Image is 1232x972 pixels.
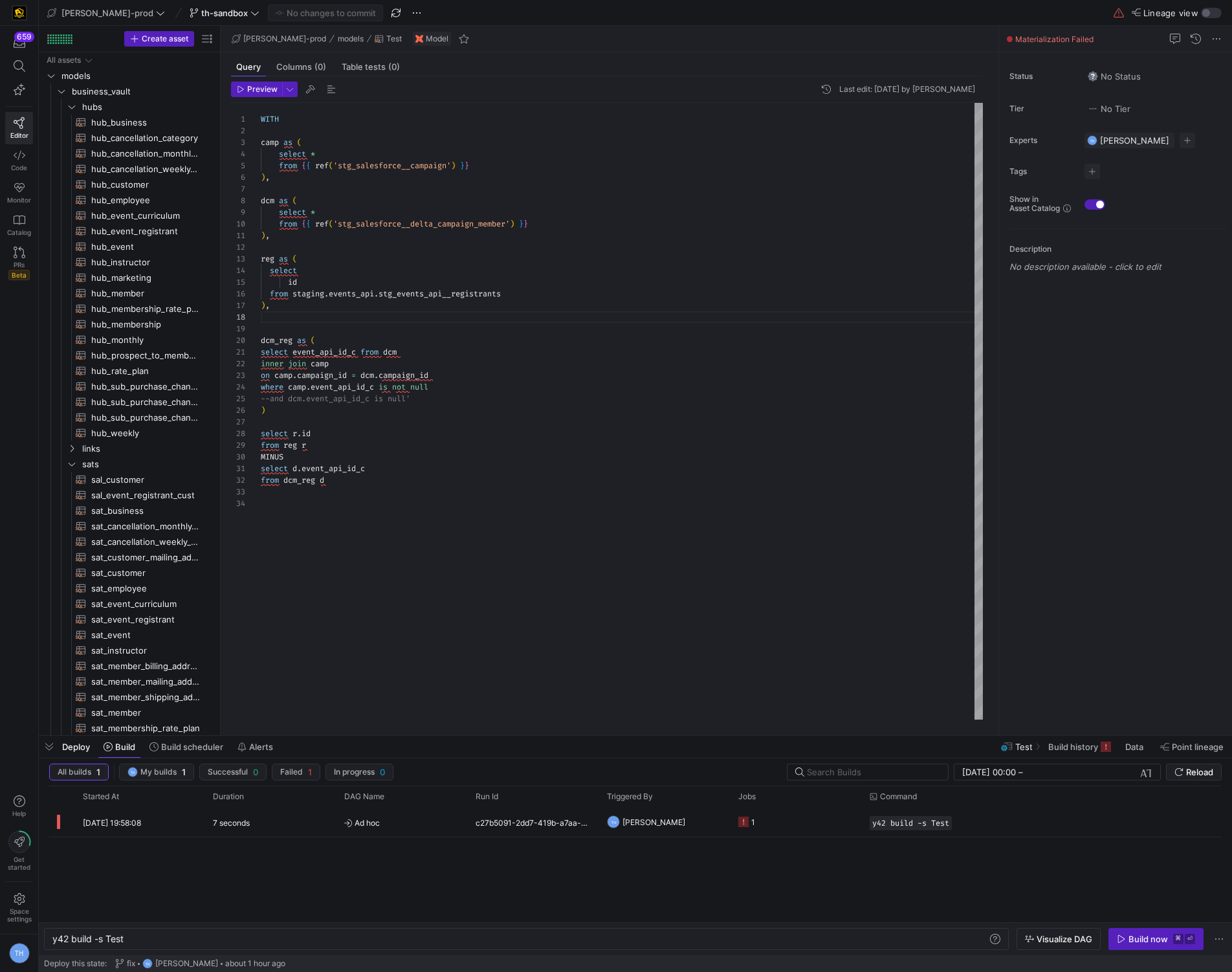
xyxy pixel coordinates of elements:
[61,8,153,18] span: [PERSON_NAME]-prod
[261,359,283,369] span: inner
[91,193,200,208] span: hub_employee​​​​​​​​​​
[91,317,200,332] span: hub_membership​​​​​​​​​​
[127,767,138,777] div: TH
[379,370,428,381] span: campaign_id
[44,658,215,674] a: sat_member_billing_address​​​​​​​​​​
[231,381,245,393] div: 24
[225,959,285,968] span: about 1 hour ago
[11,810,27,817] span: Help
[306,160,311,171] span: {
[91,302,200,316] span: hub_membership_rate_plan​​​​​​​​​​
[279,160,297,171] span: from
[44,254,215,270] div: Press SPACE to select this row.
[302,160,306,171] span: {
[142,958,153,969] div: TH
[44,580,215,596] a: sat_employee​​​​​​​​​​
[44,239,215,254] a: hub_event​​​​​​​​​​
[297,370,347,381] span: campaign_id
[523,219,528,229] span: }
[91,177,200,192] span: hub_customer​​​​​​​​​​
[5,31,33,54] button: 659
[44,612,215,627] a: sat_event_registrant​​​​​​​​​​
[44,565,215,580] a: sat_customer​​​​​​​​​​
[236,63,261,71] span: Query
[374,370,379,381] span: .
[58,768,91,777] span: All builds
[44,146,215,161] div: Press SPACE to select this row.
[1108,928,1204,950] button: Build now⌘⏎
[82,457,213,472] span: sats
[44,208,215,223] a: hub_event_curriculum​​​​​​​​​​
[91,597,200,612] span: sat_event_curriculum​​​​​​​​​​
[292,289,324,299] span: staging
[44,192,215,208] a: hub_employee​​​​​​​​​​
[451,160,456,171] span: )
[1088,104,1098,114] img: No tier
[460,160,465,171] span: }
[44,379,215,394] div: Press SPACE to select this row.
[334,768,375,777] span: In progress
[142,34,188,43] span: Create asset
[91,690,200,705] span: sat_member_shipping_address​​​​​​​​​​
[124,31,194,47] button: Create asset
[91,503,200,518] span: sat_business​​​​​​​​​​
[44,161,215,177] div: Press SPACE to select this row.
[371,31,405,47] button: Test
[231,311,245,323] div: 18
[44,689,215,705] a: sat_member_shipping_address​​​​​​​​​​
[91,426,200,441] span: hub_weekly​​​​​​​​​​
[1017,928,1101,950] button: Visualize DAG
[91,705,200,720] span: sat_member​​​​​​​​​​
[279,254,288,264] span: as
[279,149,306,159] span: select
[279,219,297,229] span: from
[44,332,215,348] div: Press SPACE to select this row.
[1037,934,1092,944] span: Visualize DAG
[465,160,469,171] span: }
[47,56,81,65] div: All assets
[415,35,423,43] img: undefined
[231,230,245,241] div: 11
[44,643,215,658] a: sat_instructor​​​​​​​​​​
[91,115,200,130] span: hub_business​​​​​​​​​​
[98,736,141,758] button: Build
[292,195,297,206] span: (
[265,172,270,182] span: ,
[44,720,215,736] a: sat_membership_rate_plan​​​​​​​​​​
[335,31,367,47] button: models
[379,289,501,299] span: stg_events_api__registrants
[333,219,510,229] span: 'stg_salesforce__delta_campaign_member'
[270,289,288,299] span: from
[1009,136,1074,145] span: Experts
[44,68,215,83] div: Press SPACE to select this row.
[91,628,200,643] span: sat_event​​​​​​​​​​
[519,219,523,229] span: }
[351,370,356,381] span: =
[324,289,329,299] span: .
[231,358,245,370] div: 22
[44,316,215,332] div: Press SPACE to select this row.
[333,160,451,171] span: 'stg_salesforce__campaign'
[288,382,306,392] span: camp
[1048,742,1098,752] span: Build history
[7,196,31,204] span: Monitor
[44,239,215,254] div: Press SPACE to select this row.
[91,612,200,627] span: sat_event_registrant​​​​​​​​​​
[231,253,245,265] div: 13
[91,379,200,394] span: hub_sub_purchase_channel_monthly_forecast​​​​​​​​​​
[5,790,33,823] button: Help
[44,348,215,363] div: Press SPACE to select this row.
[1185,934,1195,944] kbd: ⏎
[1009,72,1074,81] span: Status
[82,441,213,456] span: links
[5,112,33,144] a: Editor
[1087,135,1097,146] div: TH
[231,218,245,230] div: 10
[208,768,248,777] span: Successful
[839,85,975,94] div: Last edit: [DATE] by [PERSON_NAME]
[91,208,200,223] span: hub_event_curriculum​​​​​​​​​​
[91,659,200,674] span: sat_member_billing_address​​​​​​​​​​
[44,83,215,99] div: Press SPACE to select this row.
[261,114,279,124] span: WITH
[1186,767,1213,777] span: Reload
